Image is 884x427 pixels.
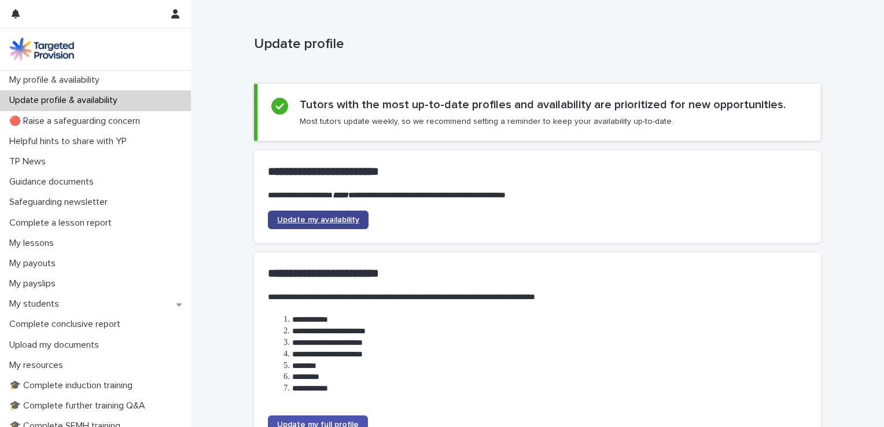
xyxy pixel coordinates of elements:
p: Upload my documents [5,340,108,351]
a: Update my availability [268,211,369,229]
p: Helpful hints to share with YP [5,136,136,147]
p: Most tutors update weekly, so we recommend setting a reminder to keep your availability up-to-date. [300,116,673,127]
p: Complete conclusive report [5,319,130,330]
p: My lessons [5,238,63,249]
p: Update profile [254,36,816,53]
span: Update my availability [277,216,359,224]
p: My resources [5,360,72,371]
p: 🎓 Complete induction training [5,380,142,391]
p: 🎓 Complete further training Q&A [5,400,154,411]
p: Update profile & availability [5,95,127,106]
p: 🔴 Raise a safeguarding concern [5,116,149,127]
p: Safeguarding newsletter [5,197,117,208]
p: Complete a lesson report [5,218,121,229]
p: My payslips [5,278,65,289]
h2: Tutors with the most up-to-date profiles and availability are prioritized for new opportunities. [300,98,786,112]
p: Guidance documents [5,176,103,187]
p: My payouts [5,258,65,269]
p: My students [5,299,68,310]
p: TP News [5,156,55,167]
img: M5nRWzHhSzIhMunXDL62 [9,38,74,61]
p: My profile & availability [5,75,109,86]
